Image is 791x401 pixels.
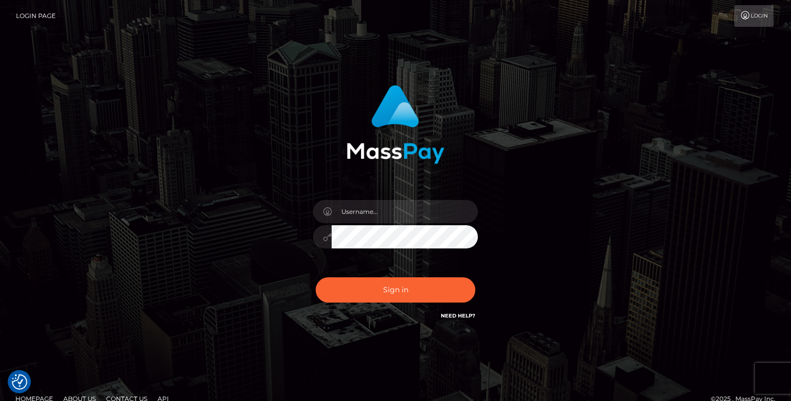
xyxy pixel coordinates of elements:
button: Sign in [316,277,475,303]
img: Revisit consent button [12,374,27,390]
button: Consent Preferences [12,374,27,390]
input: Username... [332,200,478,223]
a: Need Help? [441,312,475,319]
a: Login Page [16,5,56,27]
a: Login [734,5,773,27]
img: MassPay Login [347,85,444,164]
